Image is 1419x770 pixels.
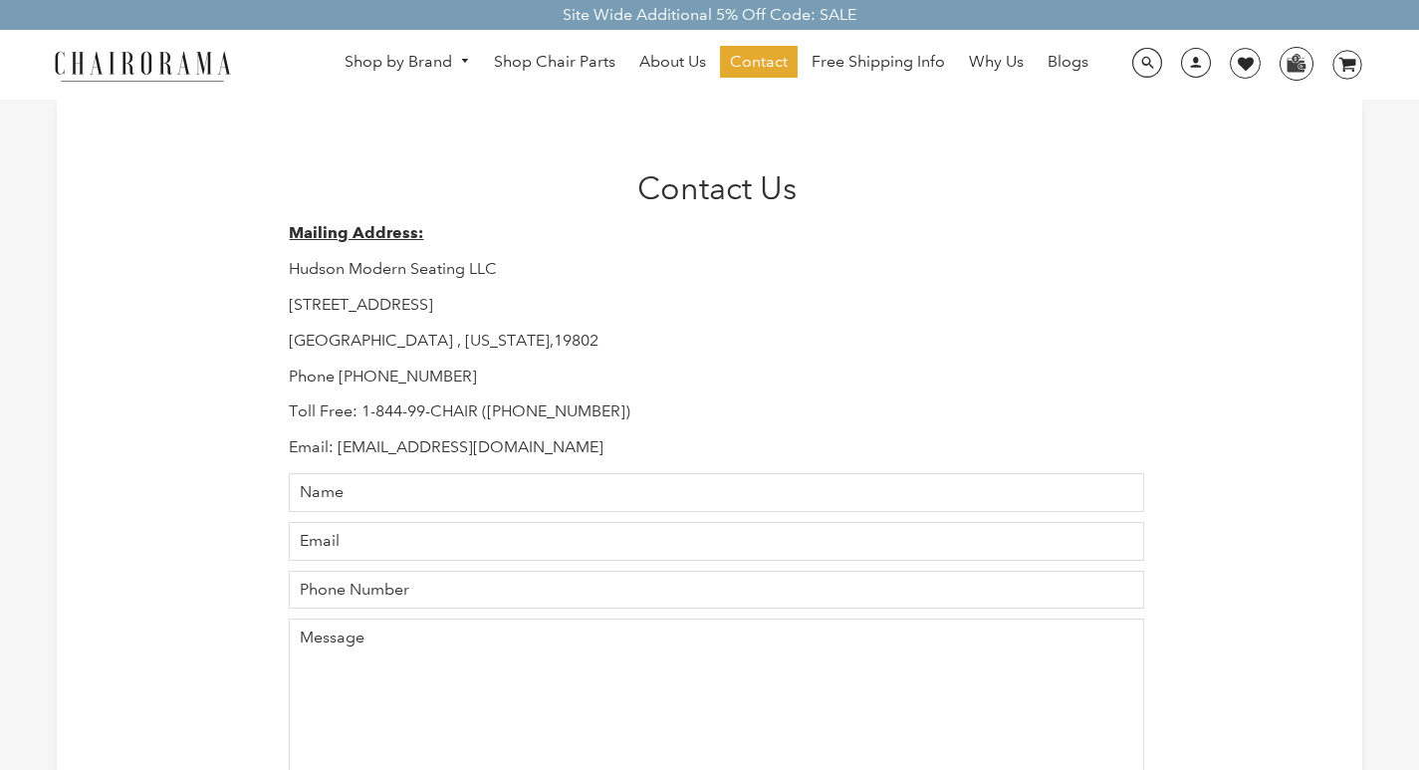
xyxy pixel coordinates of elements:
nav: DesktopNavigation [327,46,1107,83]
a: Blogs [1038,46,1098,78]
input: Name [289,473,1144,512]
span: Why Us [969,52,1024,73]
input: Email [289,522,1144,561]
p: [STREET_ADDRESS] [289,295,1144,316]
h1: Contact Us [289,169,1144,207]
img: chairorama [43,48,242,83]
p: Hudson Modern Seating LLC [289,259,1144,280]
p: Email: [EMAIL_ADDRESS][DOMAIN_NAME] [289,437,1144,458]
strong: Mailing Address: [289,223,423,242]
span: Blogs [1048,52,1088,73]
span: Free Shipping Info [812,52,945,73]
a: Contact [720,46,798,78]
img: WhatsApp_Image_2024-07-12_at_16.23.01.webp [1281,48,1311,78]
span: About Us [639,52,706,73]
a: Shop by Brand [335,47,480,78]
input: Phone Number [289,571,1144,610]
a: About Us [629,46,716,78]
p: Toll Free: 1-844-99-CHAIR ([PHONE_NUMBER]) [289,401,1144,422]
span: Shop Chair Parts [494,52,615,73]
span: Contact [730,52,788,73]
p: [GEOGRAPHIC_DATA] , [US_STATE],19802 [289,331,1144,352]
a: Shop Chair Parts [484,46,625,78]
a: Free Shipping Info [802,46,955,78]
p: Phone [PHONE_NUMBER] [289,367,1144,387]
a: Why Us [959,46,1034,78]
